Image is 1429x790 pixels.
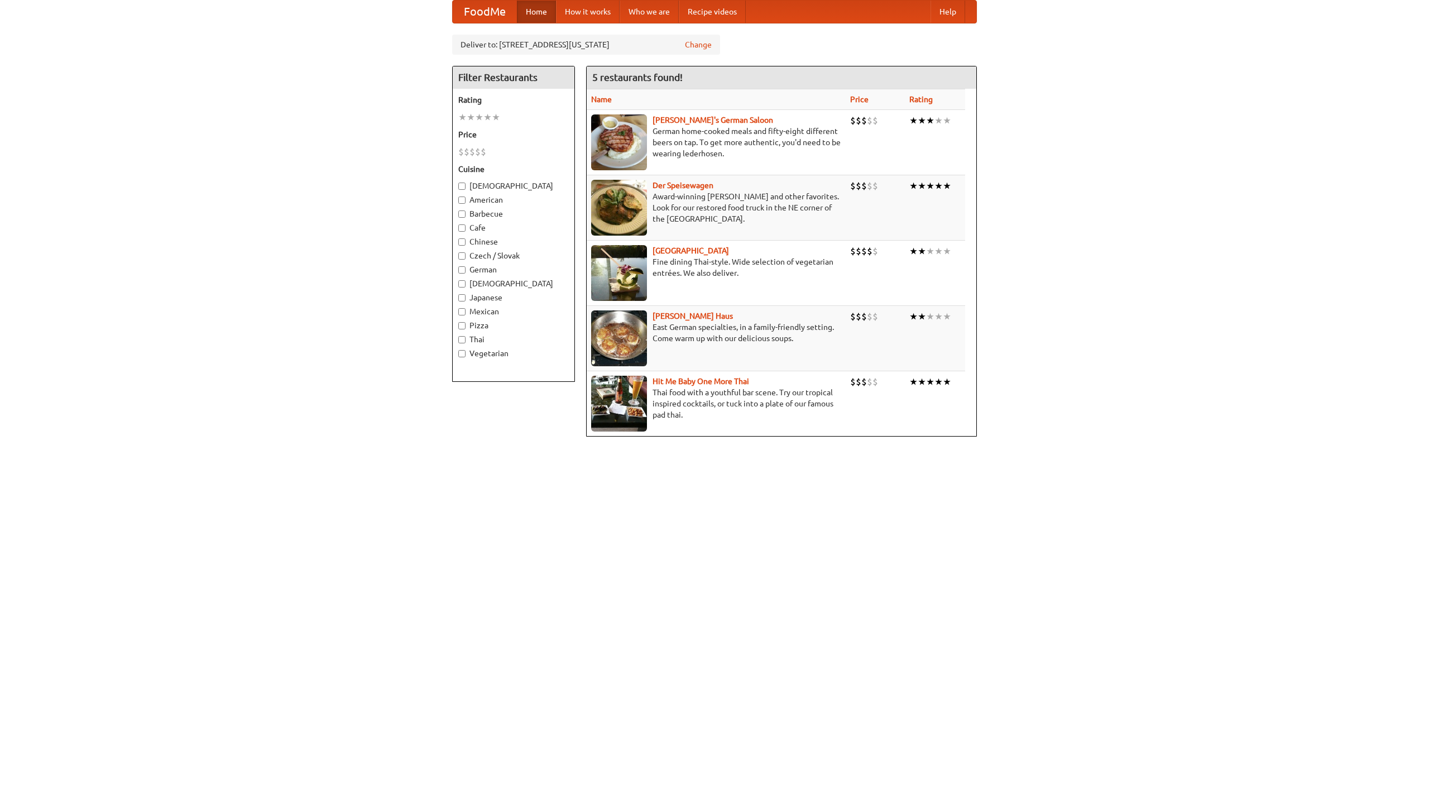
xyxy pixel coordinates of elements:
img: babythai.jpg [591,376,647,432]
p: German home-cooked meals and fifty-eight different beers on tap. To get more authentic, you'd nee... [591,126,841,159]
li: ★ [943,376,951,388]
input: Thai [458,336,466,343]
li: ★ [467,111,475,123]
label: Mexican [458,306,569,317]
div: Deliver to: [STREET_ADDRESS][US_STATE] [452,35,720,55]
label: Vegetarian [458,348,569,359]
li: $ [458,146,464,158]
li: $ [861,245,867,257]
li: $ [469,146,475,158]
label: [DEMOGRAPHIC_DATA] [458,278,569,289]
label: [DEMOGRAPHIC_DATA] [458,180,569,191]
a: [GEOGRAPHIC_DATA] [653,246,729,255]
img: esthers.jpg [591,114,647,170]
li: $ [867,376,872,388]
li: $ [872,376,878,388]
li: ★ [934,310,943,323]
li: $ [861,310,867,323]
a: Help [931,1,965,23]
a: Who we are [620,1,679,23]
h5: Cuisine [458,164,569,175]
h5: Price [458,129,569,140]
input: Mexican [458,308,466,315]
label: Japanese [458,292,569,303]
input: Vegetarian [458,350,466,357]
li: ★ [926,310,934,323]
li: $ [861,180,867,192]
li: $ [872,180,878,192]
b: [PERSON_NAME]'s German Saloon [653,116,773,125]
li: $ [867,114,872,127]
input: Barbecue [458,210,466,218]
li: ★ [926,114,934,127]
li: $ [464,146,469,158]
li: ★ [483,111,492,123]
label: Pizza [458,320,569,331]
input: German [458,266,466,274]
label: Cafe [458,222,569,233]
li: ★ [909,180,918,192]
li: ★ [458,111,467,123]
li: ★ [909,245,918,257]
li: ★ [934,114,943,127]
label: German [458,264,569,275]
li: ★ [909,376,918,388]
label: American [458,194,569,205]
label: Chinese [458,236,569,247]
li: $ [856,310,861,323]
li: $ [856,114,861,127]
p: Thai food with a youthful bar scene. Try our tropical inspired cocktails, or tuck into a plate of... [591,387,841,420]
input: Japanese [458,294,466,301]
li: ★ [943,245,951,257]
li: ★ [943,180,951,192]
input: Chinese [458,238,466,246]
li: ★ [918,180,926,192]
input: Czech / Slovak [458,252,466,260]
li: $ [850,245,856,257]
img: speisewagen.jpg [591,180,647,236]
li: $ [867,310,872,323]
a: Price [850,95,869,104]
input: [DEMOGRAPHIC_DATA] [458,183,466,190]
li: $ [850,180,856,192]
li: $ [481,146,486,158]
li: ★ [926,180,934,192]
li: $ [861,376,867,388]
a: Change [685,39,712,50]
li: ★ [918,376,926,388]
a: Name [591,95,612,104]
a: Hit Me Baby One More Thai [653,377,749,386]
li: ★ [918,245,926,257]
li: ★ [909,114,918,127]
li: ★ [934,180,943,192]
li: $ [475,146,481,158]
h4: Filter Restaurants [453,66,574,89]
input: [DEMOGRAPHIC_DATA] [458,280,466,288]
a: Recipe videos [679,1,746,23]
label: Czech / Slovak [458,250,569,261]
input: American [458,197,466,204]
a: How it works [556,1,620,23]
li: $ [861,114,867,127]
li: $ [856,245,861,257]
li: $ [850,114,856,127]
li: ★ [918,114,926,127]
ng-pluralize: 5 restaurants found! [592,72,683,83]
li: ★ [934,376,943,388]
b: [PERSON_NAME] Haus [653,312,733,320]
li: ★ [943,114,951,127]
li: $ [850,310,856,323]
a: FoodMe [453,1,517,23]
li: ★ [934,245,943,257]
p: Fine dining Thai-style. Wide selection of vegetarian entrées. We also deliver. [591,256,841,279]
input: Cafe [458,224,466,232]
input: Pizza [458,322,466,329]
li: ★ [909,310,918,323]
li: ★ [926,376,934,388]
a: Der Speisewagen [653,181,713,190]
h5: Rating [458,94,569,106]
p: Award-winning [PERSON_NAME] and other favorites. Look for our restored food truck in the NE corne... [591,191,841,224]
li: $ [872,310,878,323]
